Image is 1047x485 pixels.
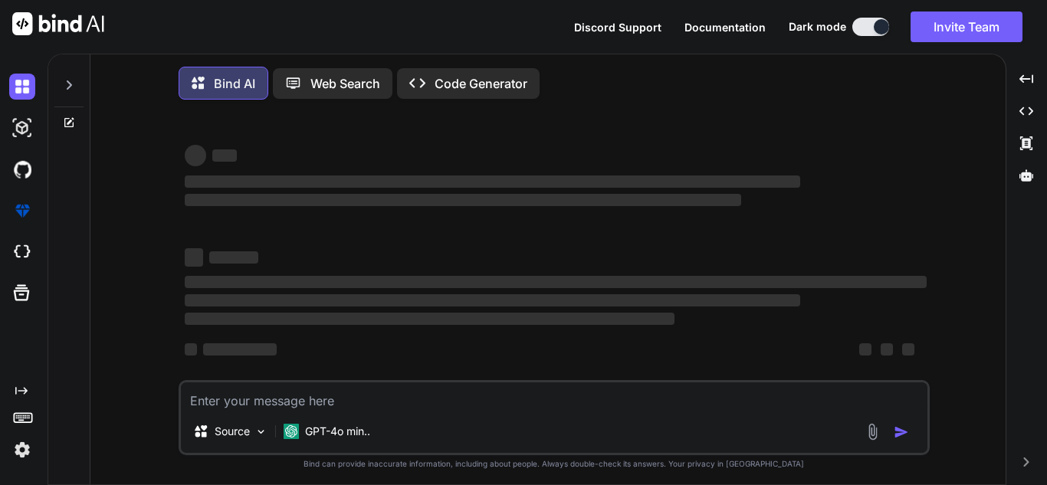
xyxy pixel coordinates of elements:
[212,149,237,162] span: ‌
[215,424,250,439] p: Source
[185,313,674,325] span: ‌
[911,11,1022,42] button: Invite Team
[284,424,299,439] img: GPT-4o mini
[789,19,846,34] span: Dark mode
[859,343,871,356] span: ‌
[185,276,927,288] span: ‌
[310,74,380,93] p: Web Search
[684,21,766,34] span: Documentation
[574,19,661,35] button: Discord Support
[881,343,893,356] span: ‌
[203,343,277,356] span: ‌
[902,343,914,356] span: ‌
[684,19,766,35] button: Documentation
[185,343,197,356] span: ‌
[209,251,258,264] span: ‌
[9,74,35,100] img: darkChat
[574,21,661,34] span: Discord Support
[185,194,741,206] span: ‌
[185,175,800,188] span: ‌
[185,294,800,306] span: ‌
[254,425,267,438] img: Pick Models
[9,115,35,141] img: darkAi-studio
[214,74,255,93] p: Bind AI
[179,458,930,470] p: Bind can provide inaccurate information, including about people. Always double-check its answers....
[185,248,203,267] span: ‌
[305,424,370,439] p: GPT-4o min..
[9,437,35,463] img: settings
[9,156,35,182] img: githubDark
[185,145,206,166] span: ‌
[864,423,881,441] img: attachment
[9,239,35,265] img: cloudideIcon
[12,12,104,35] img: Bind AI
[435,74,527,93] p: Code Generator
[894,424,909,440] img: icon
[9,198,35,224] img: premium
